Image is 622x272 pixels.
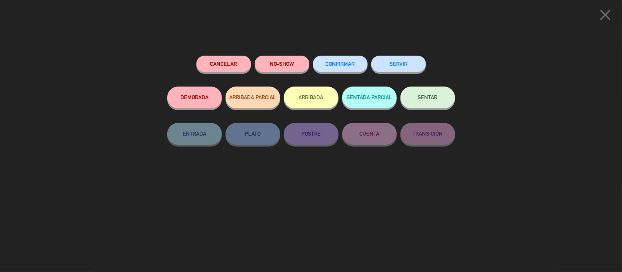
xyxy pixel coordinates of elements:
[326,61,355,67] span: CONFIRMAR
[596,6,614,24] i: close
[167,123,222,145] button: ENTRADA
[229,94,276,100] span: ARRIBADA PARCIAL
[167,87,222,108] button: DEMORADA
[284,87,339,108] button: ARRIBADA
[342,87,397,108] button: SENTADA PARCIAL
[226,87,280,108] button: ARRIBADA PARCIAL
[418,94,438,100] span: SENTAR
[342,123,397,145] button: CUENTA
[400,87,455,108] button: SENTAR
[594,5,617,27] button: close
[226,123,280,145] button: PLATO
[255,56,309,72] button: NO-SHOW
[371,56,426,72] button: SERVIR
[196,56,251,72] button: Cancelar
[313,56,368,72] button: CONFIRMAR
[400,123,455,145] button: TRANSICIÓN
[284,123,339,145] button: POSTRE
